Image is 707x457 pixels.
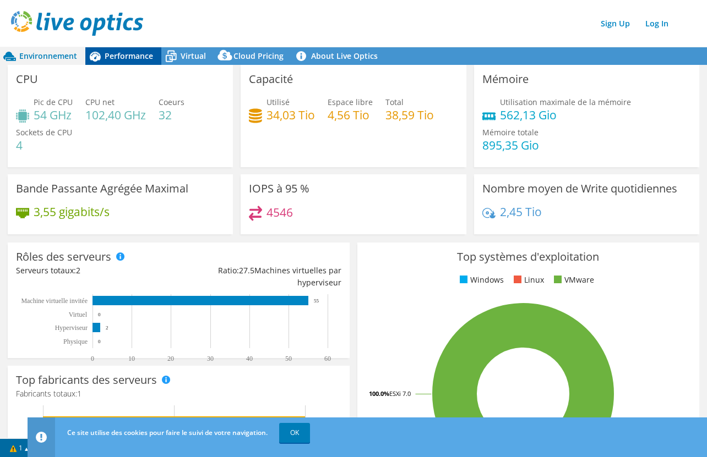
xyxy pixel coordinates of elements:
h3: Mémoire [482,73,529,85]
li: VMware [551,274,594,286]
h4: 4,56 Tio [328,109,373,121]
a: Sign Up [595,15,635,31]
span: 27.5 [239,265,254,276]
span: Espace libre [328,97,373,107]
text: 30 [207,355,214,362]
h4: 34,03 Tio [267,109,315,121]
span: Utilisation maximale de la mémoire [500,97,631,107]
text: 2 [106,325,108,331]
text: 40 [246,355,253,362]
span: Coeurs [159,97,184,107]
text: 10 [128,355,135,362]
text: Physique [63,338,88,345]
h4: 54 GHz [34,109,73,121]
text: 55 [314,298,319,304]
h3: Nombre moyen de Write quotidiennes [482,183,677,195]
tspan: 100.0% [369,389,389,398]
span: Pic de CPU [34,97,73,107]
text: 50 [285,355,292,362]
span: CPU net [85,97,115,107]
h4: 3,55 gigabits/s [34,206,110,218]
a: 1 [2,441,36,455]
img: live_optics_svg.svg [11,11,143,36]
h4: 895,35 Gio [482,139,539,151]
a: About Live Optics [292,47,386,65]
h4: 102,40 GHz [85,109,146,121]
text: 0 [98,312,101,317]
span: 1 [77,388,81,399]
span: Utilisé [267,97,290,107]
a: Log In [640,15,674,31]
text: 0 [98,339,101,344]
li: Linux [511,274,544,286]
h4: 2,45 Tio [500,206,542,218]
a: OK [279,423,310,443]
span: Ce site utilise des cookies pour faire le suivi de votre navigation. [67,428,268,437]
h3: Capacité [249,73,293,85]
text: 0 [91,355,94,362]
tspan: ESXi 7.0 [389,389,411,398]
span: Virtual [181,51,206,61]
h3: Rôles des serveurs [16,251,111,263]
h4: 4546 [267,206,293,218]
span: Cloud Pricing [233,51,284,61]
span: Performance [105,51,153,61]
h3: IOPS à 95 % [249,183,309,195]
h4: Fabricants totaux: [16,388,341,400]
span: Sockets de CPU [16,127,72,137]
span: 2 [76,265,80,276]
span: Environnement [19,51,77,61]
div: Ratio: Machines virtuelles par hyperviseur [178,265,341,289]
text: Hyperviseur [55,324,88,332]
li: Windows [457,274,504,286]
h3: Top systèmes d'exploitation [366,251,691,263]
text: 60 [324,355,331,362]
tspan: Machine virtuelle invitée [21,297,88,305]
text: Virtuel [69,311,88,318]
text: 20 [167,355,174,362]
span: Mémoire totale [482,127,539,137]
h4: 32 [159,109,184,121]
div: Serveurs totaux: [16,265,178,277]
h3: Top fabricants des serveurs [16,374,157,386]
h4: 38,59 Tio [385,109,434,121]
span: Total [385,97,404,107]
h4: 562,13 Gio [500,109,631,121]
h4: 4 [16,139,72,151]
h3: CPU [16,73,38,85]
h3: Bande Passante Agrégée Maximal [16,183,188,195]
